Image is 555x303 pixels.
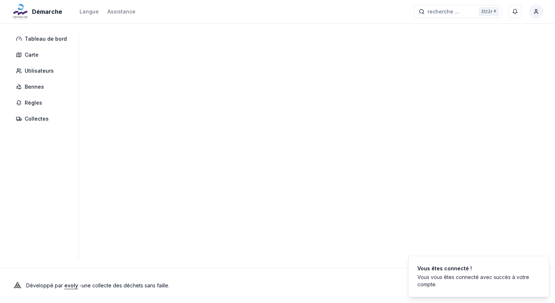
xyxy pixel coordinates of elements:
[80,7,99,16] button: Langue
[12,80,74,93] a: Bennes
[417,274,537,288] div: Vous vous êtes connecté avec succès à votre compte.
[12,112,74,125] a: Collectes
[12,3,29,20] img: Démarche Logo
[428,8,459,15] span: recherche ...
[64,282,78,288] a: evoly
[12,32,74,45] a: Tableau de bord
[32,7,62,16] span: Démarche
[25,99,42,106] span: Règles
[12,96,74,109] a: Règles
[25,115,49,122] span: Collectes
[12,64,74,77] a: Utilisateurs
[12,280,23,291] img: Evoly Logo
[414,5,501,18] button: recherche ...Ctrl+K
[26,280,169,291] p: Développé par - une collecte des déchets sans faille .
[12,48,74,61] a: Carte
[25,35,67,43] span: Tableau de bord
[25,67,54,74] span: Utilisateurs
[80,8,99,15] div: Langue
[25,51,39,58] span: Carte
[108,7,135,16] a: Assistance
[12,7,65,16] a: Démarche
[417,265,537,272] div: Vous êtes connecté !
[25,83,44,90] span: Bennes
